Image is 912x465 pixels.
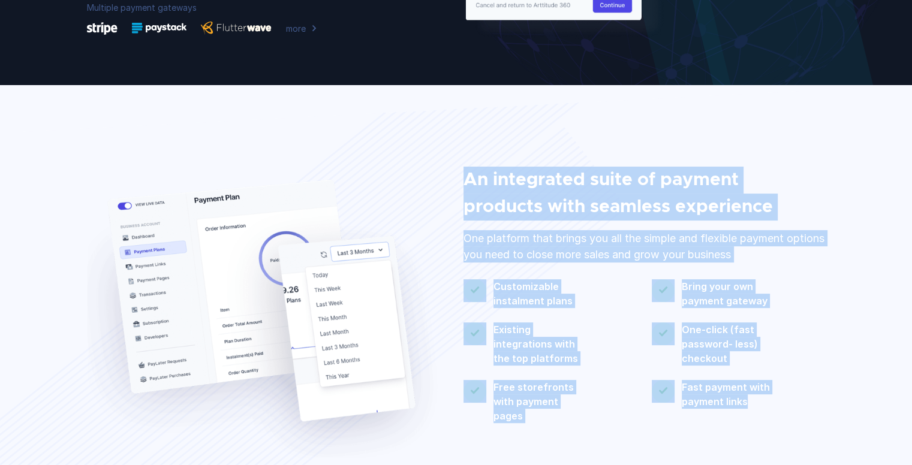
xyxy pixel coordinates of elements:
[493,380,589,423] span: Free storefronts with payment pages
[463,322,486,345] img: List Item
[682,380,778,409] span: Fast payment with payment links
[652,380,675,403] img: List Item
[286,22,306,35] span: more
[682,322,778,366] span: One-click (fast password- less) checkout
[87,167,449,458] img: Payment Plans
[87,2,197,13] span: Multiple payment gateways
[201,22,272,35] img: Flutterwave
[652,322,675,345] img: List Item
[493,279,589,308] span: Customizable instalment plans
[87,22,118,35] img: Stripe
[852,405,898,451] iframe: Drift Widget Chat Controller
[463,380,486,403] img: List Item
[652,279,675,302] img: List Item
[682,279,778,308] span: Bring your own payment gateway
[493,322,589,366] span: Existing integrations with the top platforms
[132,23,186,34] img: Paystack
[463,279,486,302] img: List Item
[463,230,826,262] p: One platform that brings you all the simple and flexible payment options you need to close more s...
[463,167,809,221] h3: An integrated suite of payment products with seamless experience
